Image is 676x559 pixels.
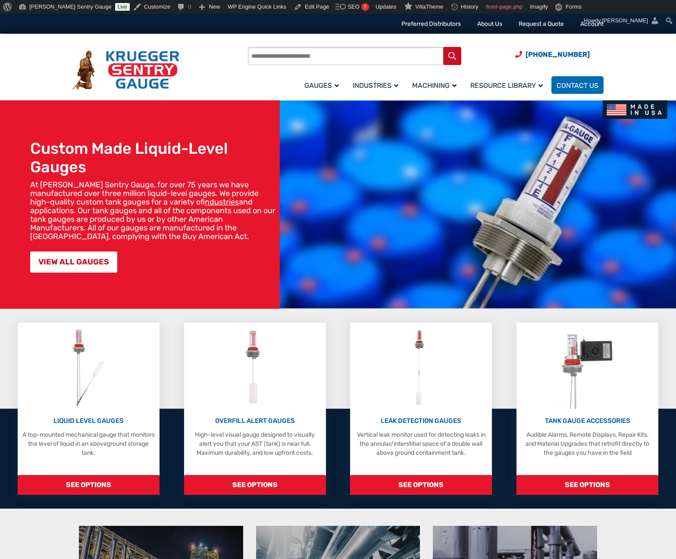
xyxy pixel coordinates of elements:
[22,430,155,457] p: A top-mounted mechanical gauge that monitors the level of liquid in an aboveground storage tank.
[347,75,407,95] a: Industries
[350,475,492,495] span: SEE OPTIONS
[515,49,590,60] a: Phone Number (920) 434-8860
[581,14,663,28] a: Howdy,
[526,50,590,59] span: [PHONE_NUMBER]
[72,50,179,90] img: Krueger Sentry Gauge
[350,323,492,495] a: Leak Detection Gauges LEAK DETECTION GAUGES Vertical leak monitor used for detecting leaks in the...
[66,327,111,409] img: Liquid Level Gauges
[477,20,502,28] a: About Us
[407,75,465,95] a: Machining
[602,17,648,24] span: [PERSON_NAME]
[354,430,488,457] p: Vertical leak monitor used for detecting leaks in the annular/interstitial space of a double wall...
[521,416,654,426] p: TANK GAUGE ACCESSORIES
[521,430,654,457] p: Audible Alarms, Remote Displays, Repair Kits, and Material Upgrades that retrofit directly to the...
[404,327,438,409] img: Leak Detection Gauges
[236,327,274,409] img: Overfill Alert Gauges
[603,100,667,119] img: Made In USA
[188,416,322,426] p: OVERFILL ALERT GAUGES
[30,139,275,176] h1: Custom Made Liquid-Level Gauges
[353,81,398,90] span: Industries
[184,323,326,495] a: Overfill Alert Gauges OVERFILL ALERT GAUGES High-level visual gauge designed to visually alert yo...
[551,76,604,94] a: Contact Us
[22,416,155,426] p: LIQUID LEVEL GAUGES
[18,475,160,495] span: SEE OPTIONS
[519,20,564,28] a: Request a Quote
[205,197,239,207] a: industries
[516,475,658,495] span: SEE OPTIONS
[401,20,461,28] a: Preferred Distributors
[465,75,551,95] a: Resource Library
[184,475,326,495] span: SEE OPTIONS
[299,75,347,95] a: Gauges
[30,252,117,273] a: VIEW ALL GAUGES
[354,416,488,426] p: LEAK DETECTION GAUGES
[30,180,275,241] p: At [PERSON_NAME] Sentry Gauge, for over 75 years we have manufactured over three million liquid-l...
[280,100,676,309] img: bg_hero_bannerksentry
[470,81,543,90] span: Resource Library
[304,81,339,90] span: Gauges
[412,81,457,90] span: Machining
[188,430,322,457] p: High-level visual gauge designed to visually alert you that your AST (tank) is near full. Maximum...
[553,327,622,409] img: Tank Gauge Accessories
[18,323,160,495] a: Liquid Level Gauges LIQUID LEVEL GAUGES A top-mounted mechanical gauge that monitors the level of...
[516,323,658,495] a: Tank Gauge Accessories TANK GAUGE ACCESSORIES Audible Alarms, Remote Displays, Repair Kits, and M...
[557,81,598,90] span: Contact Us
